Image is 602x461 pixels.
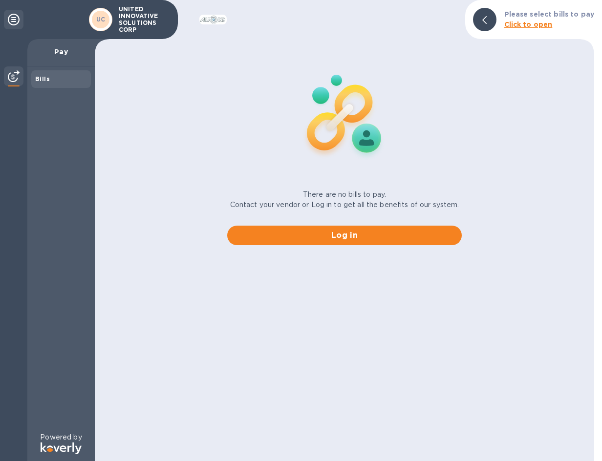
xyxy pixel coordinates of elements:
[235,230,454,241] span: Log in
[504,21,553,28] b: Click to open
[504,10,594,18] b: Please select bills to pay
[35,75,50,83] b: Bills
[96,16,106,23] b: UC
[40,432,82,442] p: Powered by
[227,226,462,245] button: Log in
[230,189,459,210] p: There are no bills to pay. Contact your vendor or Log in to get all the benefits of our system.
[35,47,87,57] p: Pay
[119,6,168,33] p: UNITED INNOVATIVE SOLUTIONS CORP
[41,442,82,454] img: Logo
